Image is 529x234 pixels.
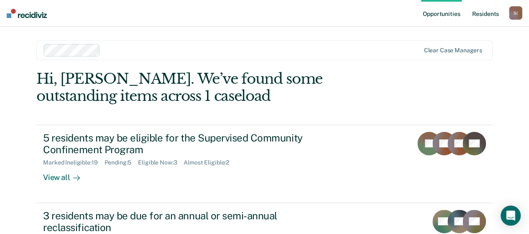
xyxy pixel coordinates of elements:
[43,132,337,156] div: 5 residents may be eligible for the Supervised Community Confinement Program
[509,6,522,20] div: S (
[43,166,90,183] div: View all
[424,47,482,54] div: Clear case managers
[7,9,47,18] img: Recidiviz
[184,159,236,166] div: Almost Eligible : 2
[43,159,104,166] div: Marked Ineligible : 19
[36,125,493,203] a: 5 residents may be eligible for the Supervised Community Confinement ProgramMarked Ineligible:19P...
[36,70,401,105] div: Hi, [PERSON_NAME]. We’ve found some outstanding items across 1 caseload
[509,6,522,20] button: S(
[43,210,337,234] div: 3 residents may be due for an annual or semi-annual reclassification
[138,159,184,166] div: Eligible Now : 3
[104,159,138,166] div: Pending : 5
[501,206,521,226] div: Open Intercom Messenger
